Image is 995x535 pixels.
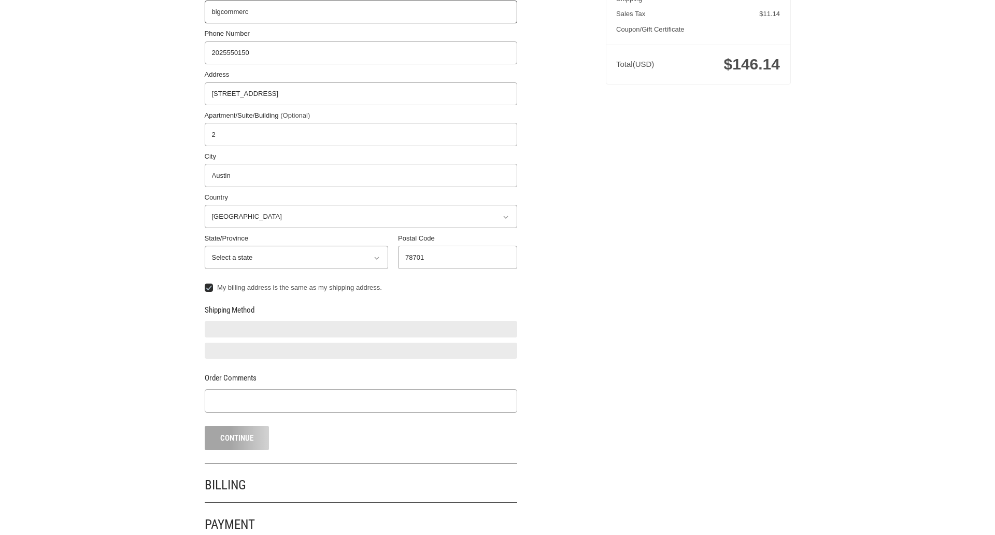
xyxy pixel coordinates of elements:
[205,426,269,450] button: Continue
[205,151,517,162] label: City
[616,25,685,33] a: Coupon/Gift Certificate
[205,233,388,244] label: State/Province
[205,29,517,39] label: Phone Number
[205,372,257,389] legend: Order Comments
[205,477,265,493] h2: Billing
[205,192,517,203] label: Country
[616,10,645,18] span: Sales Tax
[205,516,265,532] h2: Payment
[616,60,654,68] span: Total (USD)
[205,284,517,292] label: My billing address is the same as my shipping address.
[205,110,517,121] label: Apartment/Suite/Building
[205,69,517,80] label: Address
[759,10,780,18] span: $11.14
[398,233,517,244] label: Postal Code
[724,55,780,73] span: $146.14
[205,304,254,321] legend: Shipping Method
[280,111,310,119] small: (Optional)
